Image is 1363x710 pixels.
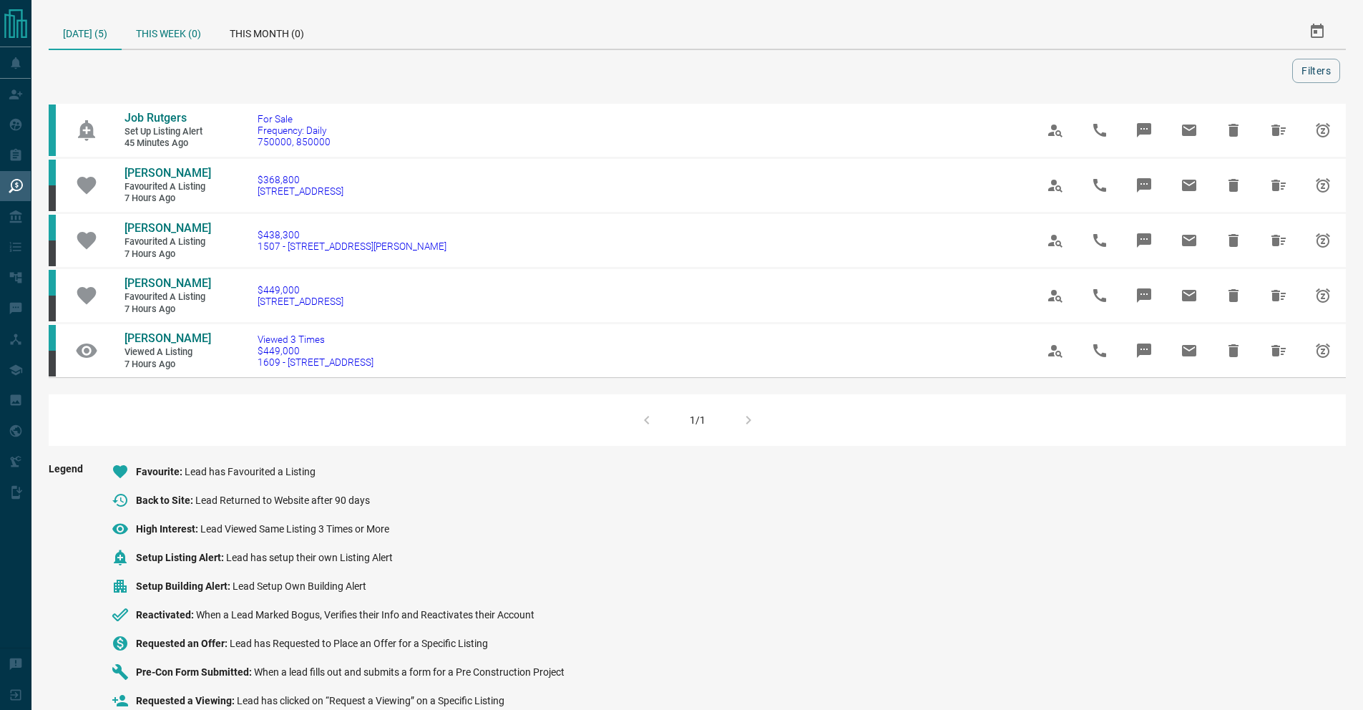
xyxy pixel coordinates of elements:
span: 1609 - [STREET_ADDRESS] [258,356,373,368]
div: condos.ca [49,160,56,185]
a: $438,3001507 - [STREET_ADDRESS][PERSON_NAME] [258,229,446,252]
span: Hide All from Ashley S [1261,278,1296,313]
span: Email [1172,223,1206,258]
span: Call [1083,334,1117,368]
div: This Month (0) [215,14,318,49]
span: Favourited a Listing [124,291,210,303]
span: When a Lead Marked Bogus, Verifies their Info and Reactivates their Account [196,609,534,621]
span: Lead Viewed Same Listing 3 Times or More [200,523,389,535]
span: Lead has Favourited a Listing [185,466,316,477]
span: Snooze [1306,113,1340,147]
span: Email [1172,334,1206,368]
div: mrloft.ca [49,351,56,376]
span: Hide All from Ashley S [1261,334,1296,368]
span: [PERSON_NAME] [124,331,211,345]
span: Setup Building Alert [136,580,233,592]
span: Reactivated [136,609,196,621]
div: [DATE] (5) [49,14,122,50]
a: Viewed 3 Times$449,0001609 - [STREET_ADDRESS] [258,334,373,368]
span: [PERSON_NAME] [124,166,211,180]
div: 1/1 [690,414,705,426]
div: mrloft.ca [49,296,56,321]
span: High Interest [136,523,200,535]
span: Hide All from Ashley S [1261,168,1296,203]
span: Lead has clicked on “Request a Viewing” on a Specific Listing [237,695,504,706]
span: View Profile [1038,278,1073,313]
span: Message [1127,113,1161,147]
span: $438,300 [258,229,446,240]
span: Hide [1216,168,1251,203]
a: [PERSON_NAME] [124,276,210,291]
span: [STREET_ADDRESS] [258,185,343,197]
span: View Profile [1038,168,1073,203]
span: [STREET_ADDRESS] [258,296,343,307]
a: Job Rutgers [124,111,210,126]
span: Hide All from Ashley S [1261,223,1296,258]
div: mrloft.ca [49,240,56,266]
span: Favourited a Listing [124,181,210,193]
div: condos.ca [49,215,56,240]
span: Message [1127,334,1161,368]
span: Message [1127,168,1161,203]
div: condos.ca [49,104,56,156]
span: Snooze [1306,278,1340,313]
span: View Profile [1038,113,1073,147]
span: $449,000 [258,345,373,356]
span: 7 hours ago [124,359,210,371]
span: [PERSON_NAME] [124,221,211,235]
span: Call [1083,223,1117,258]
span: Snooze [1306,168,1340,203]
span: Set up Listing Alert [124,126,210,138]
span: 7 hours ago [124,193,210,205]
span: $368,800 [258,174,343,185]
div: mrloft.ca [49,185,56,211]
span: Lead has Requested to Place an Offer for a Specific Listing [230,638,488,649]
span: Setup Listing Alert [136,552,226,563]
span: Message [1127,278,1161,313]
span: Requested an Offer [136,638,230,649]
span: Message [1127,223,1161,258]
span: When a lead fills out and submits a form for a Pre Construction Project [254,666,565,678]
span: Lead Returned to Website after 90 days [195,495,370,506]
span: Lead Setup Own Building Alert [233,580,366,592]
button: Select Date Range [1300,14,1334,49]
span: 7 hours ago [124,248,210,261]
span: View Profile [1038,334,1073,368]
a: $449,000[STREET_ADDRESS] [258,284,343,307]
div: condos.ca [49,270,56,296]
span: 7 hours ago [124,303,210,316]
a: For SaleFrequency: Daily750000, 850000 [258,113,331,147]
span: For Sale [258,113,331,125]
button: Filters [1292,59,1340,83]
span: Lead has setup their own Listing Alert [226,552,393,563]
span: Viewed 3 Times [258,334,373,345]
span: Call [1083,113,1117,147]
span: Back to Site [136,495,195,506]
span: $449,000 [258,284,343,296]
span: Job Rutgers [124,111,187,125]
a: [PERSON_NAME] [124,166,210,181]
span: Viewed a Listing [124,346,210,359]
span: Pre-Con Form Submitted [136,666,254,678]
span: Email [1172,113,1206,147]
span: Favourited a Listing [124,236,210,248]
span: Frequency: Daily [258,125,331,136]
span: View Profile [1038,223,1073,258]
div: This Week (0) [122,14,215,49]
span: Snooze [1306,223,1340,258]
a: [PERSON_NAME] [124,221,210,236]
span: Hide [1216,278,1251,313]
span: 45 minutes ago [124,137,210,150]
span: [PERSON_NAME] [124,276,211,290]
span: Hide [1216,334,1251,368]
span: Snooze [1306,334,1340,368]
div: condos.ca [49,325,56,351]
span: 1507 - [STREET_ADDRESS][PERSON_NAME] [258,240,446,252]
span: Call [1083,168,1117,203]
span: Hide All from Job Rutgers [1261,113,1296,147]
a: [PERSON_NAME] [124,331,210,346]
span: 750000, 850000 [258,136,331,147]
span: Favourite [136,466,185,477]
a: $368,800[STREET_ADDRESS] [258,174,343,197]
span: Hide [1216,223,1251,258]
